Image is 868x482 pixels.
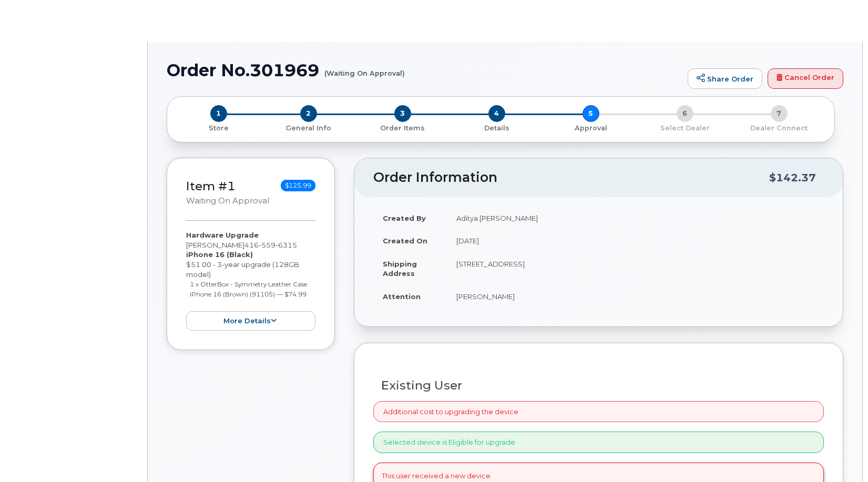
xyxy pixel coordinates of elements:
[454,124,539,133] p: Details
[447,252,824,285] td: [STREET_ADDRESS]
[450,122,544,133] a: 4 Details
[383,292,421,301] strong: Attention
[447,285,824,308] td: [PERSON_NAME]
[261,122,355,133] a: 2 General Info
[265,124,351,133] p: General Info
[186,311,315,331] button: more details
[167,61,682,79] h1: Order No.301969
[259,241,275,249] span: 559
[186,196,269,206] small: Waiting On Approval
[447,207,824,230] td: Aditya.[PERSON_NAME]
[373,432,824,453] div: Selected device is Eligible for upgrade
[383,237,427,245] strong: Created On
[360,124,445,133] p: Order Items
[381,379,816,392] h3: Existing User
[186,179,236,193] a: Item #1
[768,68,843,89] a: Cancel Order
[176,122,261,133] a: 1 Store
[275,241,297,249] span: 6315
[447,229,824,252] td: [DATE]
[186,230,315,331] div: [PERSON_NAME] $51.00 - 3-year upgrade (128GB model)
[488,105,505,122] span: 4
[281,180,315,191] span: $125.99
[244,241,297,249] span: 416
[373,401,824,423] div: Additional cost to upgrading the device
[190,280,307,298] small: 1 x OtterBox - Symmetry Leather Case iPhone 16 (Brown) (91105) — $74.99
[373,170,769,185] h2: Order Information
[688,68,762,89] a: Share Order
[769,168,816,188] div: $142.37
[300,105,317,122] span: 2
[394,105,411,122] span: 3
[186,231,259,239] strong: Hardware Upgrade
[383,214,426,222] strong: Created By
[210,105,227,122] span: 1
[186,250,253,259] strong: iPhone 16 (Black)
[383,260,417,278] strong: Shipping Address
[180,124,257,133] p: Store
[324,61,405,77] small: (Waiting On Approval)
[355,122,450,133] a: 3 Order Items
